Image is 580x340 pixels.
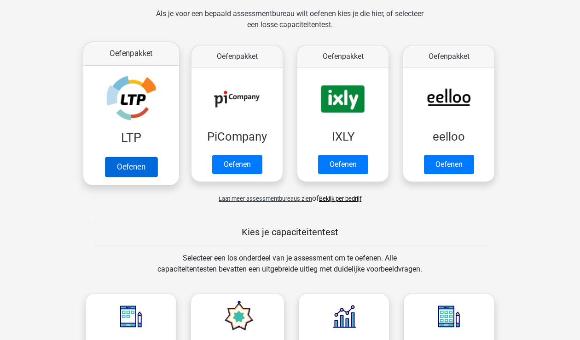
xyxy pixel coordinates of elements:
span: Laat meer assessmentbureaus zien [219,195,312,202]
a: Oefenen [105,157,157,177]
h5: Kies je capaciteitentest [93,227,487,238]
div: Selecteer een los onderdeel van je assessment om te oefenen. Alle capaciteitentesten bevatten een... [149,253,431,286]
a: Oefenen [424,155,474,174]
a: Bekijk per bedrijf [319,195,361,202]
div: Als je voor een bepaald assessmentbureau wilt oefenen kies je die hier, of selecteer een losse ca... [149,8,431,41]
div: of [78,186,502,204]
a: Oefenen [212,155,262,174]
a: Oefenen [318,155,368,174]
